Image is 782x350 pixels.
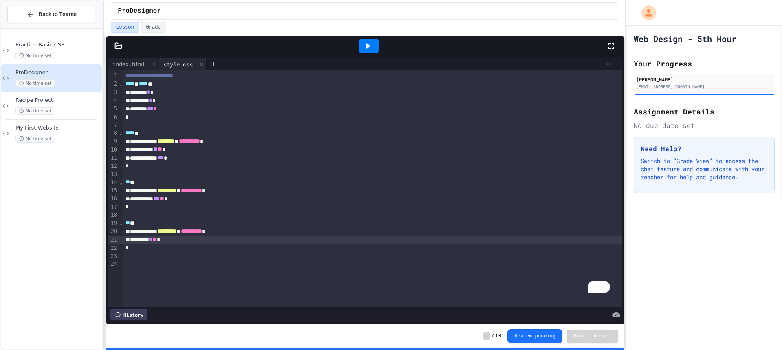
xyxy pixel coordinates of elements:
[108,59,149,68] div: index.html
[15,125,100,132] span: My First Website
[7,6,95,23] button: Back to Teams
[641,157,768,181] p: Switch to "Grade View" to access the chat feature and communicate with your teacher for help and ...
[15,107,55,115] span: No time set
[108,252,119,260] div: 23
[634,33,736,44] h1: Web Design - 5th Hour
[15,42,100,48] span: Practice Basic CSS
[108,121,119,129] div: 7
[483,332,490,340] span: -
[636,76,772,83] div: [PERSON_NAME]
[159,58,207,70] div: style.css
[492,333,494,339] span: /
[633,3,658,22] div: My Account
[714,282,774,317] iframe: chat widget
[108,162,119,170] div: 12
[141,22,166,33] button: Grade
[108,137,119,145] div: 9
[118,6,161,16] span: ProDesigner
[108,146,119,154] div: 10
[495,333,501,339] span: 10
[108,113,119,121] div: 6
[748,317,774,342] iframe: chat widget
[108,97,119,105] div: 4
[108,236,119,244] div: 21
[634,58,775,69] h2: Your Progress
[108,187,119,195] div: 15
[108,72,119,80] div: 1
[567,330,618,343] button: Submit Answer
[108,227,119,236] div: 20
[507,329,562,343] button: Review pending
[636,84,772,90] div: [EMAIL_ADDRESS][DOMAIN_NAME]
[108,219,119,227] div: 19
[108,170,119,178] div: 13
[119,220,123,226] span: Fold line
[15,79,55,87] span: No time set
[108,129,119,137] div: 8
[573,333,611,339] span: Submit Answer
[108,244,119,252] div: 22
[108,203,119,211] div: 17
[119,81,123,87] span: Fold line
[159,60,197,68] div: style.css
[119,130,123,136] span: Fold line
[123,70,622,307] div: To enrich screen reader interactions, please activate Accessibility in Grammarly extension settings
[108,260,119,268] div: 24
[108,88,119,97] div: 3
[641,144,768,154] h3: Need Help?
[108,105,119,113] div: 5
[108,154,119,162] div: 11
[634,121,775,130] div: No due date set
[39,10,77,19] span: Back to Teams
[15,97,100,104] span: Recipe Project
[108,195,119,203] div: 16
[108,58,159,70] div: index.html
[119,179,123,185] span: Fold line
[110,309,147,320] div: History
[634,106,775,117] h2: Assignment Details
[111,22,139,33] button: Lesson
[15,52,55,59] span: No time set
[108,211,119,219] div: 18
[15,135,55,143] span: No time set
[15,69,100,76] span: ProDesigner
[108,178,119,187] div: 14
[108,80,119,88] div: 2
